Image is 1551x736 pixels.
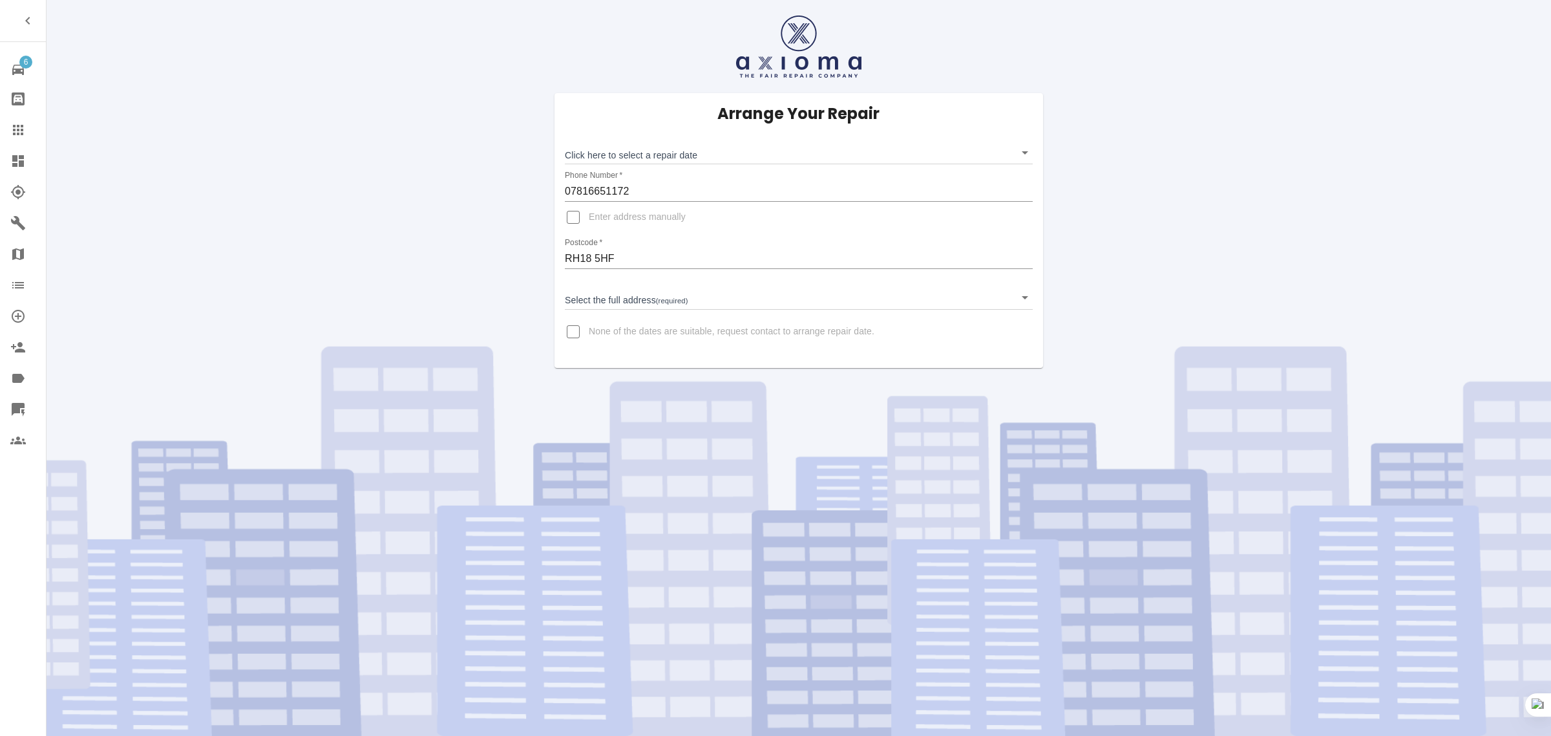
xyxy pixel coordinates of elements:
span: None of the dates are suitable, request contact to arrange repair date. [589,325,874,338]
img: axioma [736,16,861,78]
label: Postcode [565,237,602,248]
span: 6 [19,56,32,69]
span: Enter address manually [589,211,686,224]
h5: Arrange Your Repair [717,103,880,124]
label: Phone Number [565,170,622,181]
